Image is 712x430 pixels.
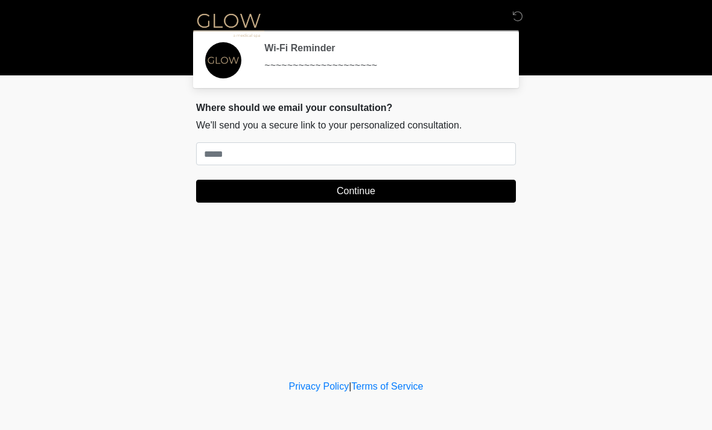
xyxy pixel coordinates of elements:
[196,102,516,113] h2: Where should we email your consultation?
[196,118,516,133] p: We'll send you a secure link to your personalized consultation.
[205,42,241,78] img: Agent Avatar
[351,381,423,391] a: Terms of Service
[289,381,349,391] a: Privacy Policy
[184,9,273,40] img: Glow Medical Spa Logo
[196,180,516,203] button: Continue
[264,58,498,73] div: ~~~~~~~~~~~~~~~~~~~~
[349,381,351,391] a: |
